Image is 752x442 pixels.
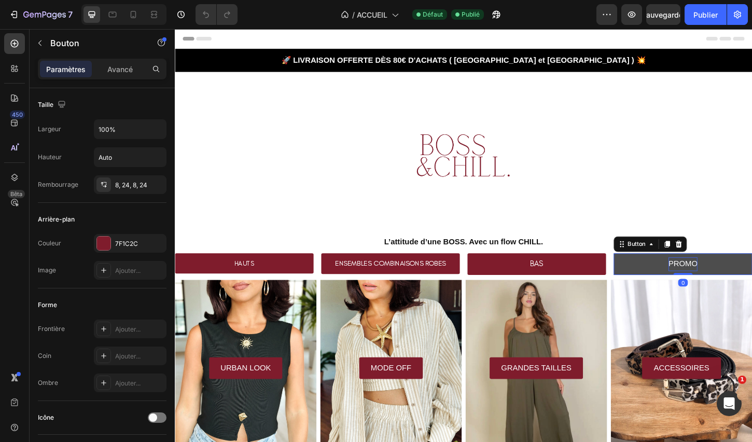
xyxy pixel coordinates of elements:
[38,352,51,360] font: Coin
[4,4,77,25] button: 7
[38,153,62,161] font: Hauteur
[357,10,387,19] font: ACCUEIL
[38,301,57,309] font: Forme
[115,325,141,333] font: Ajouter...
[175,29,752,442] iframe: Zone de conception
[226,225,397,233] strong: L’attitude d’une BOSS. Avec un flow CHILL.
[423,10,443,18] font: Défaut
[38,101,53,108] font: Taille
[38,125,61,133] font: Largeur
[38,239,61,247] font: Couleur
[115,379,141,387] font: Ajouter...
[94,148,166,167] input: Auto
[12,111,23,118] font: 450
[158,242,307,264] a: ENSEMBLES COMBINAISONS ROBES
[516,358,576,373] p: ACCESSOIRES
[38,266,56,274] font: Image
[46,65,86,74] font: Paramètres
[352,358,427,373] p: GRANDES TAILLES
[339,354,440,377] a: GRANDES TAILLES
[717,391,742,416] iframe: Chat en direct par interphone
[173,246,292,260] p: ENSEMBLES COMBINAISONS ROBES
[315,242,465,265] a: BAS
[642,10,686,19] font: Sauvegarder
[211,358,255,373] p: MODE OFF
[38,413,54,421] font: Icône
[115,240,138,247] font: 7F1C2C
[37,354,116,377] a: URBAN LOOK
[199,354,267,377] a: MODE OFF
[68,9,73,20] font: 7
[352,10,355,19] font: /
[38,215,75,223] font: Arrière-plan
[94,120,166,139] input: Auto
[740,376,744,383] font: 1
[107,65,133,74] font: Avancé
[38,181,78,188] font: Rembourrage
[473,242,622,265] a: PROMO
[383,246,397,261] p: BAS
[196,4,238,25] div: Annuler/Rétablir
[64,246,86,259] p: HAUTS
[115,181,147,189] font: 8, 24, 8, 24
[38,325,65,333] font: Frontière
[685,4,727,25] button: Publier
[462,10,480,18] font: Publié
[49,358,104,373] p: URBAN LOOK
[50,38,79,48] font: Bouton
[646,4,680,25] button: Sauvegarder
[532,246,563,261] p: PROMO
[115,352,141,360] font: Ajouter...
[115,267,141,274] font: Ajouter...
[38,379,58,386] font: Ombre
[542,269,553,278] div: 0
[10,190,22,198] font: Bêta
[50,37,138,49] p: Bouton
[486,227,509,237] div: Button
[693,10,718,19] font: Publier
[504,354,589,377] a: ACCESSOIRES
[246,59,376,221] img: gempages_573950043422196587-b38c8f29-2ed6-42d6-8af3-01deb27c8173.png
